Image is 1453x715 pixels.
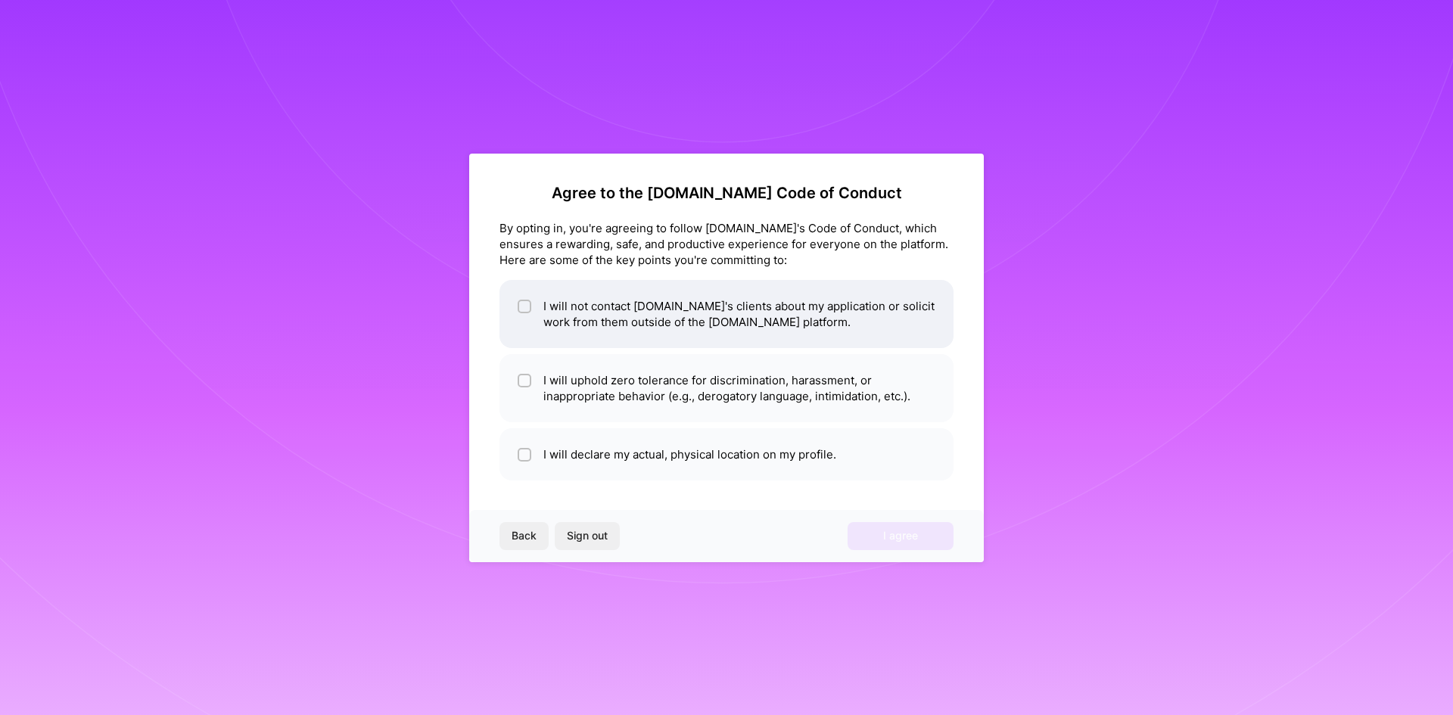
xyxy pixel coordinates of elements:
div: By opting in, you're agreeing to follow [DOMAIN_NAME]'s Code of Conduct, which ensures a rewardin... [499,220,954,268]
span: Back [512,528,537,543]
button: Sign out [555,522,620,549]
li: I will not contact [DOMAIN_NAME]'s clients about my application or solicit work from them outside... [499,280,954,348]
li: I will uphold zero tolerance for discrimination, harassment, or inappropriate behavior (e.g., der... [499,354,954,422]
button: Back [499,522,549,549]
span: Sign out [567,528,608,543]
li: I will declare my actual, physical location on my profile. [499,428,954,480]
h2: Agree to the [DOMAIN_NAME] Code of Conduct [499,184,954,202]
